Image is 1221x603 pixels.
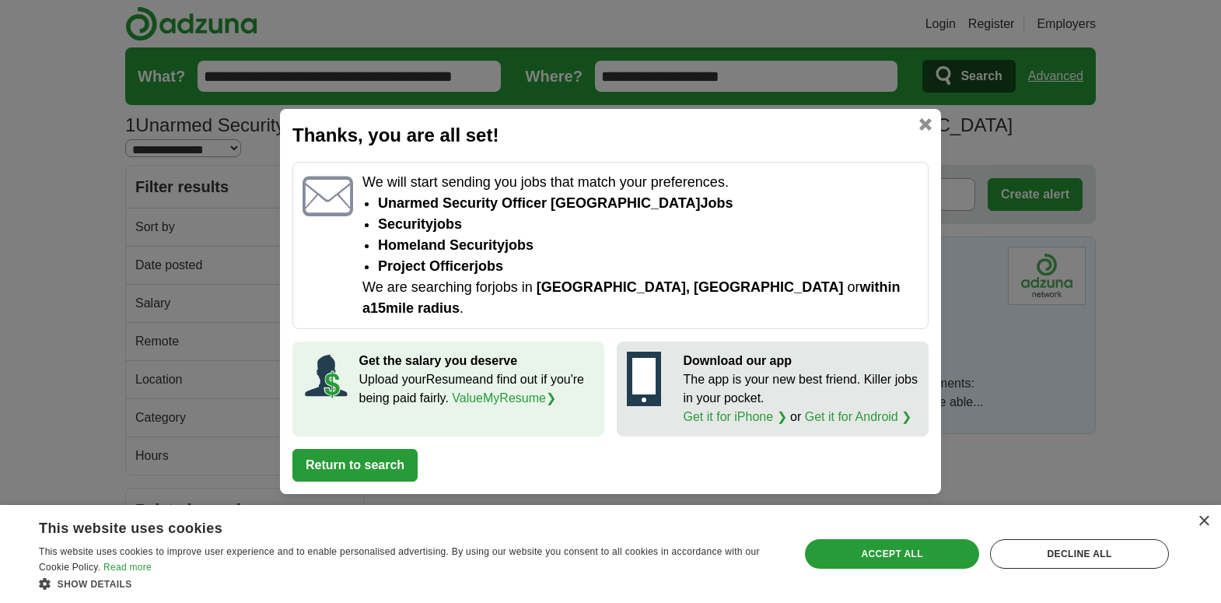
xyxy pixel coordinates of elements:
p: Upload your Resume and find out if you're being paid fairly. [359,370,595,408]
a: Get it for Android ❯ [805,410,912,423]
div: Close [1198,516,1209,528]
p: We are searching for jobs in or . [362,277,918,319]
li: Unarmed Security Officer [GEOGRAPHIC_DATA] jobs [378,193,918,214]
p: The app is your new best friend. Killer jobs in your pocket. or [684,370,919,426]
a: ValueMyResume❯ [452,391,556,405]
p: Get the salary you deserve [359,352,595,370]
span: [GEOGRAPHIC_DATA], [GEOGRAPHIC_DATA] [537,279,844,295]
li: security jobs [378,214,918,235]
a: Get it for iPhone ❯ [684,410,787,423]
span: Show details [58,579,132,590]
span: This website uses cookies to improve user experience and to enable personalised advertising. By u... [39,546,760,573]
div: Decline all [990,539,1169,569]
p: We will start sending you jobs that match your preferences. [362,172,918,193]
button: Return to search [292,449,418,482]
li: project officer jobs [378,256,918,277]
div: Accept all [805,539,979,569]
p: Download our app [684,352,919,370]
a: Read more, opens a new window [103,562,152,573]
div: Show details [39,576,777,591]
h2: Thanks, you are all set! [292,121,929,149]
li: homeland security jobs [378,235,918,256]
div: This website uses cookies [39,514,738,538]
